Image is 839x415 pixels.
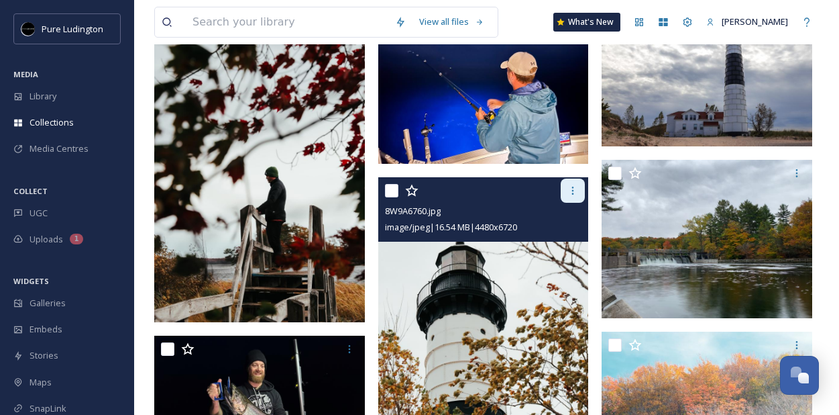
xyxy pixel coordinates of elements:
[154,6,365,322] img: 8W9A6630.jpg
[602,6,812,146] img: 8W9A3290.jpg
[21,22,35,36] img: pureludingtonF-2.png
[30,323,62,336] span: Embeds
[13,69,38,79] span: MEDIA
[385,205,441,217] span: 8W9A6760.jpg
[30,142,89,155] span: Media Centres
[186,7,388,37] input: Search your library
[30,116,74,129] span: Collections
[42,23,103,35] span: Pure Ludington
[30,90,56,103] span: Library
[30,402,66,415] span: SnapLink
[30,349,58,362] span: Stories
[13,186,48,196] span: COLLECT
[385,221,517,233] span: image/jpeg | 16.54 MB | 4480 x 6720
[30,376,52,389] span: Maps
[553,13,620,32] a: What's New
[780,356,819,395] button: Open Chat
[30,207,48,220] span: UGC
[602,160,812,318] img: IMG_9761.jpg
[70,234,83,244] div: 1
[700,9,795,35] a: [PERSON_NAME]
[13,276,49,286] span: WIDGETS
[412,9,491,35] a: View all files
[378,6,589,165] img: IMG_7126.jpg
[722,15,788,28] span: [PERSON_NAME]
[30,233,63,246] span: Uploads
[30,297,66,310] span: Galleries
